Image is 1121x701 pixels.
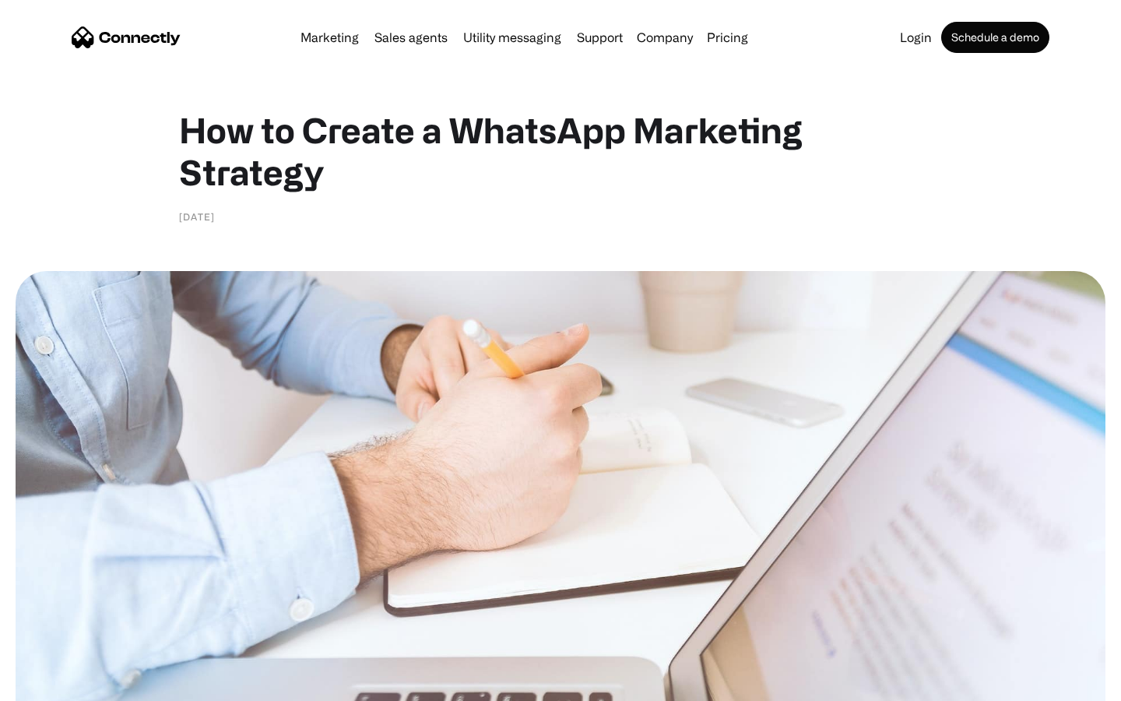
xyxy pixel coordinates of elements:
a: Sales agents [368,31,454,44]
a: Support [571,31,629,44]
a: Pricing [701,31,754,44]
a: Marketing [294,31,365,44]
div: Company [632,26,698,48]
div: Company [637,26,693,48]
a: Schedule a demo [941,22,1049,53]
ul: Language list [31,674,93,696]
a: home [72,26,181,49]
aside: Language selected: English [16,674,93,696]
h1: How to Create a WhatsApp Marketing Strategy [179,109,942,193]
a: Login [894,31,938,44]
div: [DATE] [179,209,215,224]
a: Utility messaging [457,31,568,44]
